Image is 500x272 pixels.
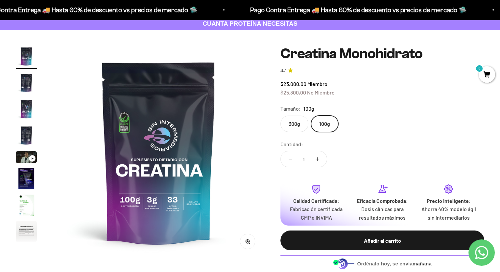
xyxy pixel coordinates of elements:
img: Creatina Monohidrato [16,221,37,242]
button: Ir al artículo 7 [16,195,37,218]
img: Despacho sin intermediarios [333,258,354,269]
a: 4.74.7 de 5.0 estrellas [280,67,484,74]
span: 100g [303,104,314,113]
img: Creatina Monohidrato [16,72,37,93]
label: Cantidad: [280,140,303,149]
button: Ir al artículo 4 [16,125,37,148]
img: Creatina Monohidrato [16,125,37,146]
strong: Calidad Certificada: [293,198,339,204]
img: Creatina Monohidrato [16,168,37,189]
div: La confirmación de la pureza de los ingredientes. [8,77,136,95]
span: 4.7 [280,67,286,74]
span: Miembro [307,81,327,87]
button: Añadir al carrito [280,231,484,250]
span: $25.300,00 [280,89,306,95]
button: Enviar [107,98,136,109]
div: Un mensaje de garantía de satisfacción visible. [8,64,136,75]
img: Creatina Monohidrato [16,46,37,67]
button: Ir al artículo 5 [16,151,37,165]
p: Fabricación certificada GMP e INVIMA [288,205,344,222]
legend: Tamaño: [280,104,301,113]
img: Creatina Monohidrato [16,195,37,216]
div: Un aval de expertos o estudios clínicos en la página. [8,31,136,49]
div: Añadir al carrito [294,236,471,245]
b: mañana [413,261,432,266]
p: Pago Contra Entrega 🚚 Hasta 60% de descuento vs precios de mercado 🛸 [249,5,465,15]
img: Creatina Monohidrato [53,46,265,258]
h1: Creatina Monohidrato [280,46,484,62]
button: Ir al artículo 2 [16,72,37,95]
p: Ahorra 40% modelo ágil sin intermediarios [421,205,476,222]
button: Ir al artículo 6 [16,168,37,191]
a: 0 [479,71,495,79]
mark: 0 [475,65,483,72]
button: Ir al artículo 8 [16,221,37,244]
span: No Miembro [307,89,335,95]
strong: CUANTA PROTEÍNA NECESITAS [202,20,298,27]
span: Ordénalo hoy, se envía [357,260,432,267]
button: Ir al artículo 3 [16,98,37,122]
span: Enviar [107,98,135,109]
p: ¿Qué te daría la seguridad final para añadir este producto a tu carrito? [8,11,136,26]
button: Aumentar cantidad [308,151,327,167]
p: Dosis clínicas para resultados máximos [355,205,410,222]
strong: Precio Inteligente: [426,198,470,204]
button: Ir al artículo 1 [16,46,37,69]
strong: Eficacia Comprobada: [357,198,408,204]
div: Más detalles sobre la fecha exacta de entrega. [8,51,136,62]
button: Reducir cantidad [281,151,300,167]
span: $23.000,00 [280,81,306,87]
img: Creatina Monohidrato [16,98,37,120]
